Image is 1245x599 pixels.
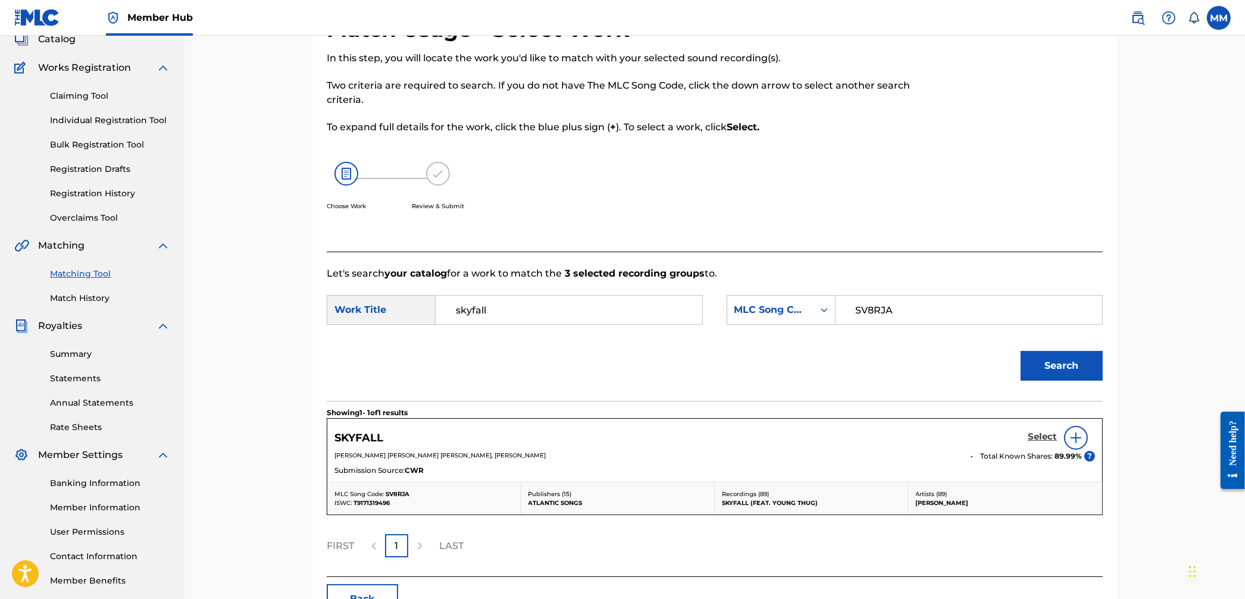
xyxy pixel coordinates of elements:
[916,490,1096,498] p: Artists ( 89 )
[50,526,170,538] a: User Permissions
[1021,351,1103,381] button: Search
[327,539,354,553] p: FIRST
[156,239,170,253] img: expand
[384,268,447,279] strong: your catalog
[156,448,170,462] img: expand
[38,319,82,333] span: Royalties
[50,187,170,200] a: Registration History
[50,501,170,514] a: Member Information
[50,575,170,587] a: Member Benefits
[50,114,170,127] a: Individual Registration Tool
[722,490,901,498] p: Recordings ( 89 )
[412,202,464,211] p: Review & Submit
[1185,542,1245,599] iframe: Chat Widget
[38,448,123,462] span: Member Settings
[127,11,193,24] span: Member Hub
[1028,431,1057,443] h5: Select
[327,202,366,211] p: Choose Work
[1207,6,1231,30] div: User Menu
[50,372,170,385] a: Statements
[916,498,1096,507] p: [PERSON_NAME]
[734,303,806,317] div: MLC Song Code
[38,61,131,75] span: Works Registration
[50,139,170,151] a: Bulk Registration Tool
[528,498,708,507] p: ATLANTIC SONGS
[426,162,450,186] img: 173f8e8b57e69610e344.svg
[1212,402,1245,498] iframe: Resource Center
[980,451,1055,462] span: Total Known Shares:
[14,61,30,75] img: Works Registration
[528,490,708,498] p: Publishers ( 15 )
[14,448,29,462] img: Member Settings
[334,490,384,498] span: MLC Song Code:
[327,79,924,107] p: Two criteria are required to search. If you do not have The MLC Song Code, click the down arrow t...
[1069,431,1083,445] img: info
[334,451,546,459] span: [PERSON_NAME] [PERSON_NAME] [PERSON_NAME], [PERSON_NAME]
[327,281,1103,401] form: Search Form
[1084,451,1095,462] span: ?
[38,32,76,46] span: Catalog
[14,9,60,26] img: MLC Logo
[14,239,29,253] img: Matching
[722,498,901,507] p: SKYFALL (FEAT. YOUNG THUG)
[38,239,85,253] span: Matching
[106,11,120,25] img: Top Rightsholder
[334,465,405,476] span: Submission Source:
[354,499,390,507] span: T9171319496
[327,266,1103,281] p: Let's search for a work to match the to.
[610,121,616,133] strong: +
[156,61,170,75] img: expand
[327,51,924,65] p: In this step, you will locate the work you'd like to match with your selected sound recording(s).
[14,32,29,46] img: Catalog
[1188,12,1200,24] div: Notifications
[50,421,170,434] a: Rate Sheets
[1131,11,1145,25] img: search
[1189,554,1196,589] div: Drag
[405,465,424,476] span: CWR
[14,32,76,46] a: CatalogCatalog
[327,407,408,418] p: Showing 1 - 1 of 1 results
[14,319,29,333] img: Royalties
[50,397,170,409] a: Annual Statements
[50,268,170,280] a: Matching Tool
[439,539,464,553] p: LAST
[334,431,383,445] h5: SKYFALL
[334,499,352,507] span: ISWC:
[1055,451,1082,462] span: 89.99 %
[1157,6,1181,30] div: Help
[327,120,924,134] p: To expand full details for the work, click the blue plus sign ( ). To select a work, click
[50,90,170,102] a: Claiming Tool
[156,319,170,333] img: expand
[727,121,759,133] strong: Select.
[1162,11,1176,25] img: help
[50,550,170,563] a: Contact Information
[1126,6,1150,30] a: Public Search
[50,477,170,490] a: Banking Information
[395,539,399,553] p: 1
[50,163,170,175] a: Registration Drafts
[334,162,358,186] img: 26af456c4569493f7445.svg
[50,212,170,224] a: Overclaims Tool
[50,348,170,360] a: Summary
[562,268,705,279] strong: 3 selected recording groups
[50,292,170,305] a: Match History
[386,490,409,498] span: SV8RJA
